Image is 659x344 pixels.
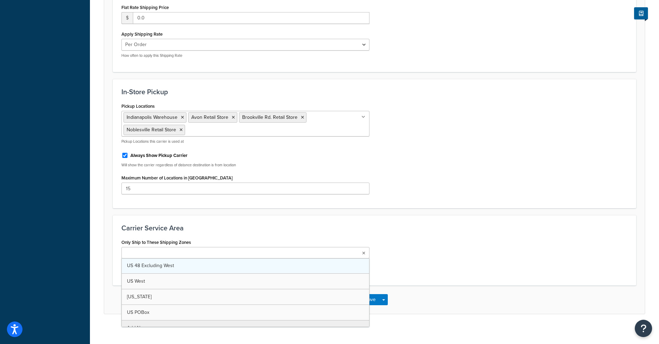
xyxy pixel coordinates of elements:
span: US 48 Excluding West [127,262,174,269]
p: How often to apply this Shipping Rate [121,53,369,58]
span: Noblesville Retail Store [127,126,176,133]
label: Always Show Pickup Carrier [130,152,187,159]
span: Avon Retail Store [191,114,228,121]
label: Maximum Number of Locations in [GEOGRAPHIC_DATA] [121,175,232,180]
span: Brookville Rd. Retail Store [242,114,298,121]
a: US West [122,274,369,289]
button: Open Resource Center [635,320,652,337]
button: Show Help Docs [634,7,648,19]
span: US West [127,277,145,285]
span: Add New [127,324,147,332]
span: [US_STATE] [127,293,152,300]
span: $ [121,12,133,24]
span: US POBox [127,309,149,316]
a: US 48 Excluding West [122,258,369,273]
a: US POBox [122,305,369,320]
h3: In-Store Pickup [121,88,628,96]
label: Flat Rate Shipping Price [121,5,169,10]
label: Pickup Locations [121,104,155,109]
label: Apply Shipping Rate [121,32,163,37]
a: Add New [122,320,369,336]
a: [US_STATE] [122,289,369,305]
button: Save [361,294,380,305]
p: Pickup Locations this carrier is used at [121,139,369,144]
p: Will show the carrier regardless of distance destination is from location [121,162,369,168]
h3: Carrier Service Area [121,224,628,232]
span: Indianapolis Warehouse [127,114,177,121]
label: Only Ship to These Shipping Zones [121,240,191,245]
